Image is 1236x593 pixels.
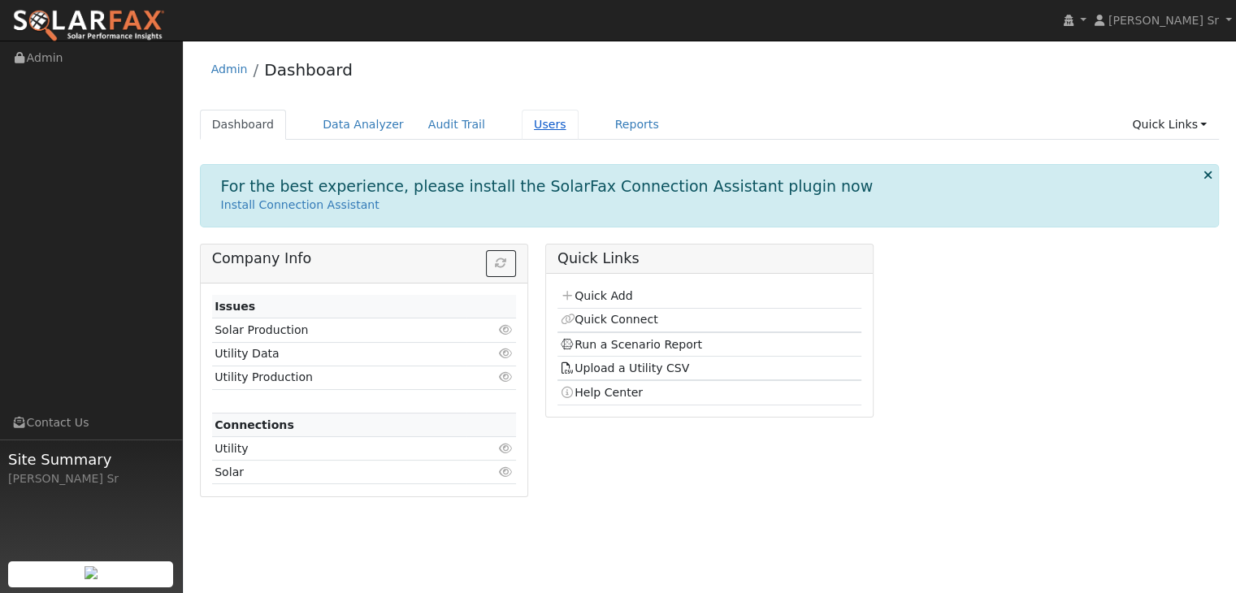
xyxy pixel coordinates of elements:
a: Install Connection Assistant [221,198,379,211]
strong: Issues [215,300,255,313]
span: Site Summary [8,448,174,470]
span: [PERSON_NAME] Sr [1108,14,1219,27]
td: Utility Data [212,342,467,366]
td: Solar Production [212,318,467,342]
i: Click to view [499,443,514,454]
img: SolarFax [12,9,165,43]
a: Quick Links [1120,110,1219,140]
a: Quick Add [560,289,632,302]
a: Data Analyzer [310,110,416,140]
a: Dashboard [200,110,287,140]
img: retrieve [85,566,98,579]
a: Help Center [560,386,643,399]
i: Click to view [499,324,514,335]
i: Click to view [499,466,514,478]
a: Admin [211,63,248,76]
div: [PERSON_NAME] Sr [8,470,174,487]
i: Click to view [499,348,514,359]
h5: Company Info [212,250,516,267]
a: Reports [603,110,671,140]
td: Solar [212,461,467,484]
a: Run a Scenario Report [560,338,702,351]
h5: Quick Links [557,250,861,267]
a: Upload a Utility CSV [560,361,689,374]
td: Utility Production [212,366,467,389]
a: Dashboard [264,60,353,80]
a: Audit Trail [416,110,497,140]
strong: Connections [215,418,294,431]
i: Click to view [499,371,514,383]
h1: For the best experience, please install the SolarFax Connection Assistant plugin now [221,177,874,196]
td: Utility [212,437,467,461]
a: Quick Connect [560,313,657,326]
a: Users [522,110,579,140]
